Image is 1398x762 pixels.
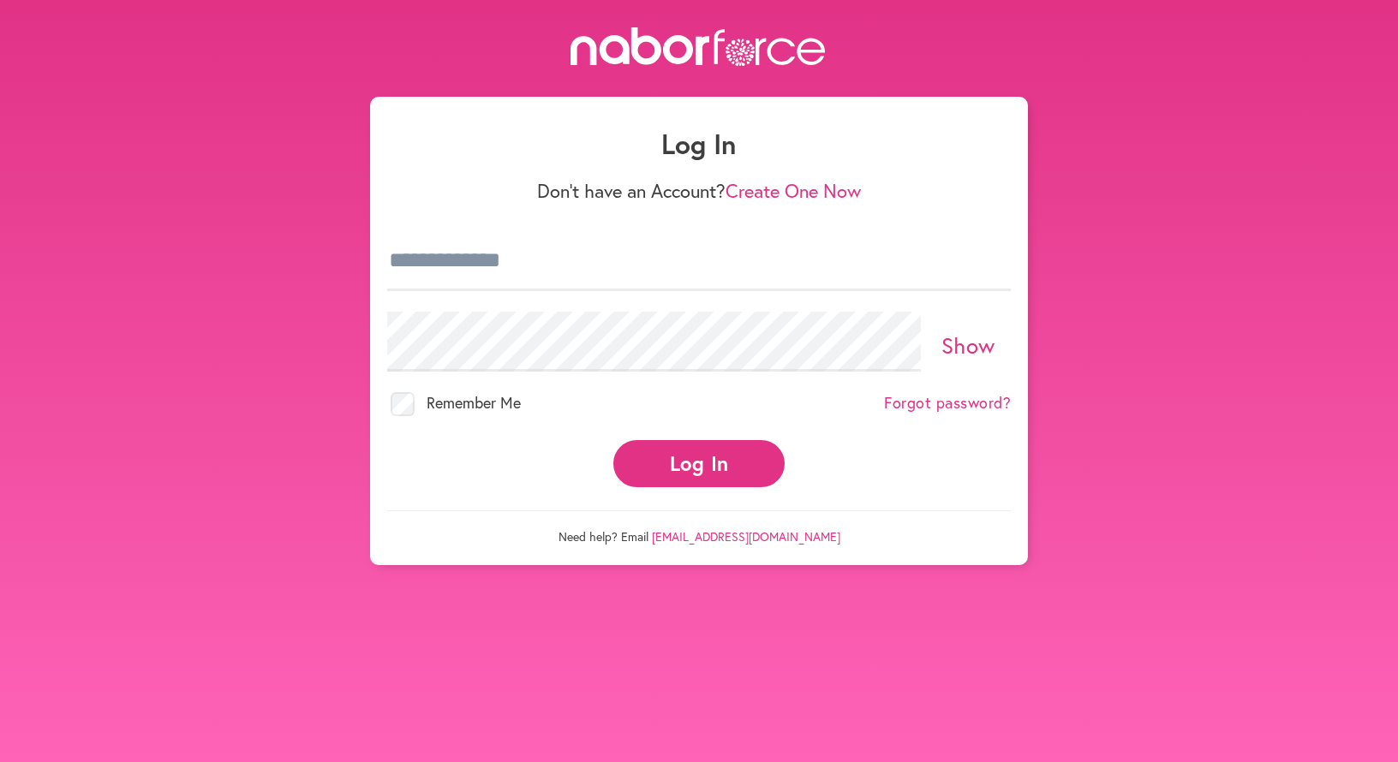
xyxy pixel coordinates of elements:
a: Show [941,330,995,360]
button: Log In [613,440,785,487]
span: Remember Me [427,392,521,413]
a: [EMAIL_ADDRESS][DOMAIN_NAME] [652,528,840,545]
a: Create One Now [726,178,861,203]
h1: Log In [387,128,1011,160]
p: Don't have an Account? [387,180,1011,202]
a: Forgot password? [884,394,1011,413]
p: Need help? Email [387,510,1011,545]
